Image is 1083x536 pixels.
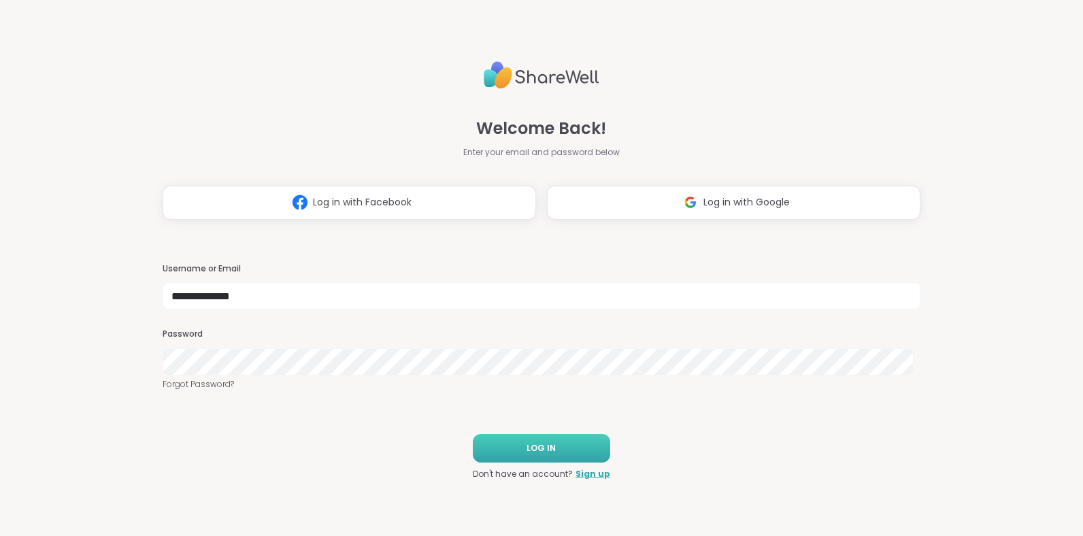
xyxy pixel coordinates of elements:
[476,116,606,141] span: Welcome Back!
[547,186,920,220] button: Log in with Google
[527,442,556,454] span: LOG IN
[473,434,610,463] button: LOG IN
[287,190,313,215] img: ShareWell Logomark
[678,190,703,215] img: ShareWell Logomark
[163,329,920,340] h3: Password
[463,146,620,158] span: Enter your email and password below
[313,195,412,210] span: Log in with Facebook
[163,378,920,390] a: Forgot Password?
[163,186,536,220] button: Log in with Facebook
[473,468,573,480] span: Don't have an account?
[576,468,610,480] a: Sign up
[703,195,790,210] span: Log in with Google
[484,56,599,95] img: ShareWell Logo
[163,263,920,275] h3: Username or Email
